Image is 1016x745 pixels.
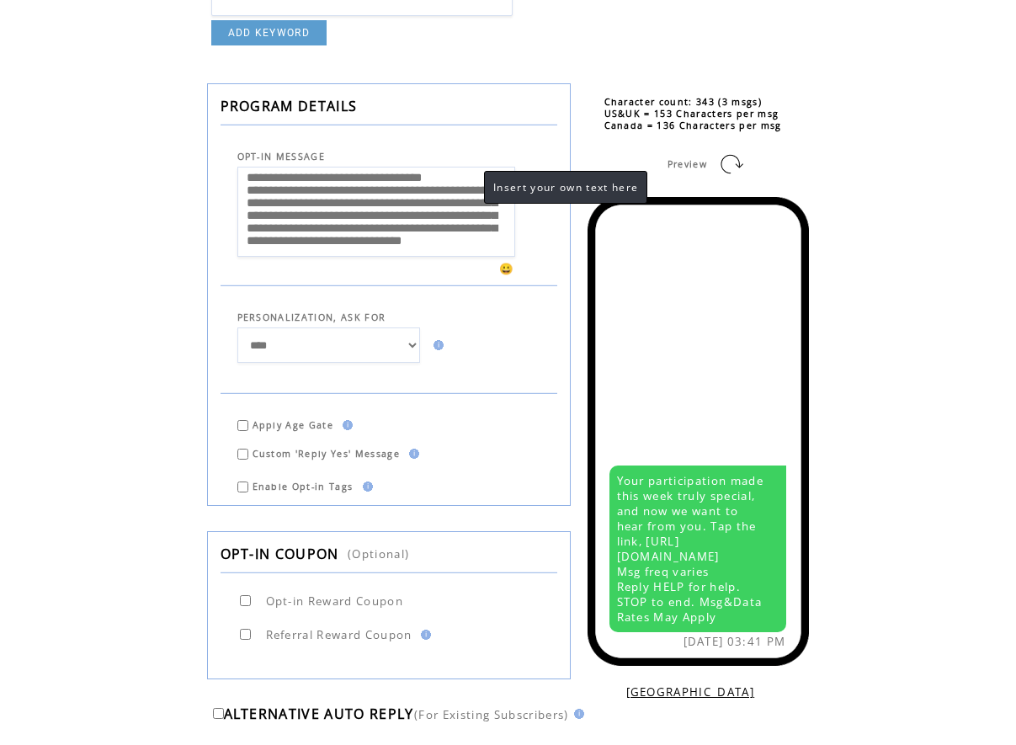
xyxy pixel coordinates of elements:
img: help.gif [404,449,419,459]
span: Custom 'Reply Yes' Message [253,448,401,460]
span: (For Existing Subscribers) [414,707,569,722]
a: [GEOGRAPHIC_DATA] [626,684,755,700]
span: ALTERNATIVE AUTO REPLY [224,705,414,723]
span: Opt-in Reward Coupon [266,593,404,609]
span: Referral Reward Coupon [266,627,412,642]
span: OPT-IN COUPON [221,545,339,563]
span: Insert your own text here [493,180,638,194]
span: Canada = 136 Characters per msg [604,120,782,131]
span: PERSONALIZATION, ASK FOR [237,311,386,323]
span: Enable Opt-in Tags [253,481,354,492]
a: ADD KEYWORD [211,20,327,45]
span: PROGRAM DETAILS [221,97,358,115]
span: OPT-IN MESSAGE [237,151,326,162]
span: Preview [668,158,707,170]
img: help.gif [428,340,444,350]
span: (Optional) [348,546,409,561]
span: Your participation made this week truly special, and now we want to hear from you. Tap the link, ... [617,473,764,625]
img: help.gif [338,420,353,430]
img: help.gif [358,482,373,492]
span: US&UK = 153 Characters per msg [604,108,779,120]
img: help.gif [569,709,584,719]
span: 😀 [499,261,514,276]
img: help.gif [416,630,431,640]
span: Character count: 343 (3 msgs) [604,96,763,108]
span: Apply Age Gate [253,419,334,431]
